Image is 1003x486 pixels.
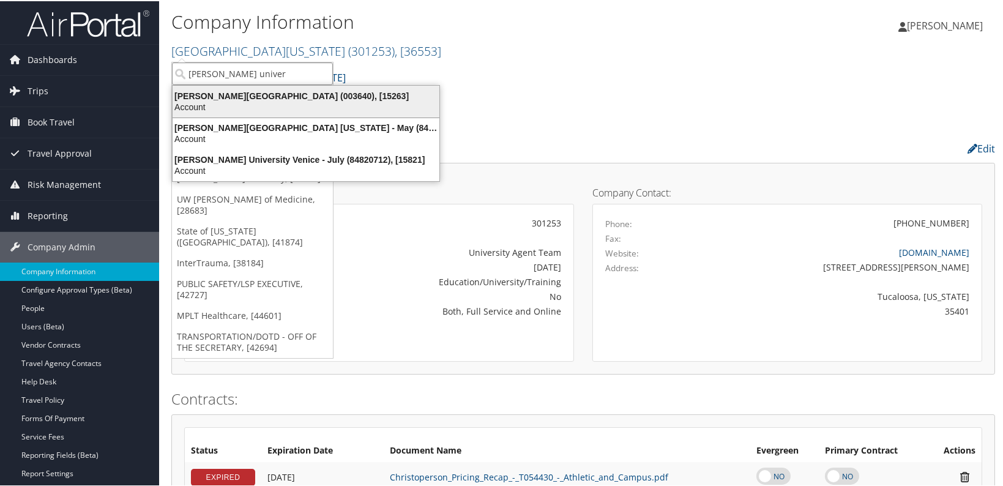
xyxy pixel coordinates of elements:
div: Both, Full Service and Online [324,304,561,316]
a: UW [PERSON_NAME] of Medicine, [28683] [172,188,333,220]
a: PUBLIC SAFETY/LSP EXECUTIVE, [42727] [172,272,333,304]
th: Document Name [384,439,750,461]
div: [DATE] [324,260,561,272]
div: Tucaloosa, [US_STATE] [701,289,969,302]
div: Account [165,100,447,111]
a: MPLT Healthcare, [44601] [172,304,333,325]
label: Fax: [605,231,621,244]
span: [DATE] [267,470,295,482]
a: Christoperson_Pricing_Recap_-_T054430_-_Athletic_and_Campus.pdf [390,470,668,482]
h4: Account Details: [184,187,574,196]
h2: Company Profile: [171,136,714,157]
span: Book Travel [28,106,75,136]
input: Search Accounts [172,61,333,84]
a: TRANSPORTATION/DOTD - OFF OF THE SECRETARY, [42694] [172,325,333,357]
div: University Agent Team [324,245,561,258]
div: EXPIRED [191,468,255,485]
a: [PERSON_NAME] [898,6,995,43]
a: [DOMAIN_NAME] [899,245,969,257]
div: [PERSON_NAME] University Venice - July (84820712), [15821] [165,153,447,164]
div: Add/Edit Date [267,471,378,482]
th: Status [185,439,261,461]
div: [PERSON_NAME][GEOGRAPHIC_DATA] [US_STATE] - May (84810512), [15819] [165,121,447,132]
span: [PERSON_NAME] [907,18,983,31]
label: Website: [605,246,639,258]
div: [STREET_ADDRESS][PERSON_NAME] [701,260,969,272]
label: Phone: [605,217,632,229]
h4: Company Contact: [592,187,982,196]
h2: Contracts: [171,387,995,408]
div: 301253 [324,215,561,228]
img: airportal-logo.png [27,8,149,37]
th: Expiration Date [261,439,384,461]
div: Account [165,164,447,175]
a: Edit [968,141,995,154]
span: Reporting [28,200,68,230]
div: 35401 [701,304,969,316]
th: Evergreen [750,439,819,461]
h1: Company Information [171,8,720,34]
span: Company Admin [28,231,95,261]
div: No [324,289,561,302]
span: ( 301253 ) [348,42,395,58]
a: InterTrauma, [38184] [172,252,333,272]
th: Primary Contract [819,439,926,461]
a: [GEOGRAPHIC_DATA][US_STATE] [171,42,441,58]
span: Trips [28,75,48,105]
label: Address: [605,261,639,273]
div: [PERSON_NAME][GEOGRAPHIC_DATA] (003640), [15263] [165,89,447,100]
span: , [ 36553 ] [395,42,441,58]
div: [PHONE_NUMBER] [893,215,969,228]
span: Dashboards [28,43,77,74]
span: Travel Approval [28,137,92,168]
div: Account [165,132,447,143]
a: State of [US_STATE] ([GEOGRAPHIC_DATA]), [41874] [172,220,333,252]
th: Actions [926,439,982,461]
i: Remove Contract [954,469,975,482]
div: Education/University/Training [324,274,561,287]
span: Risk Management [28,168,101,199]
